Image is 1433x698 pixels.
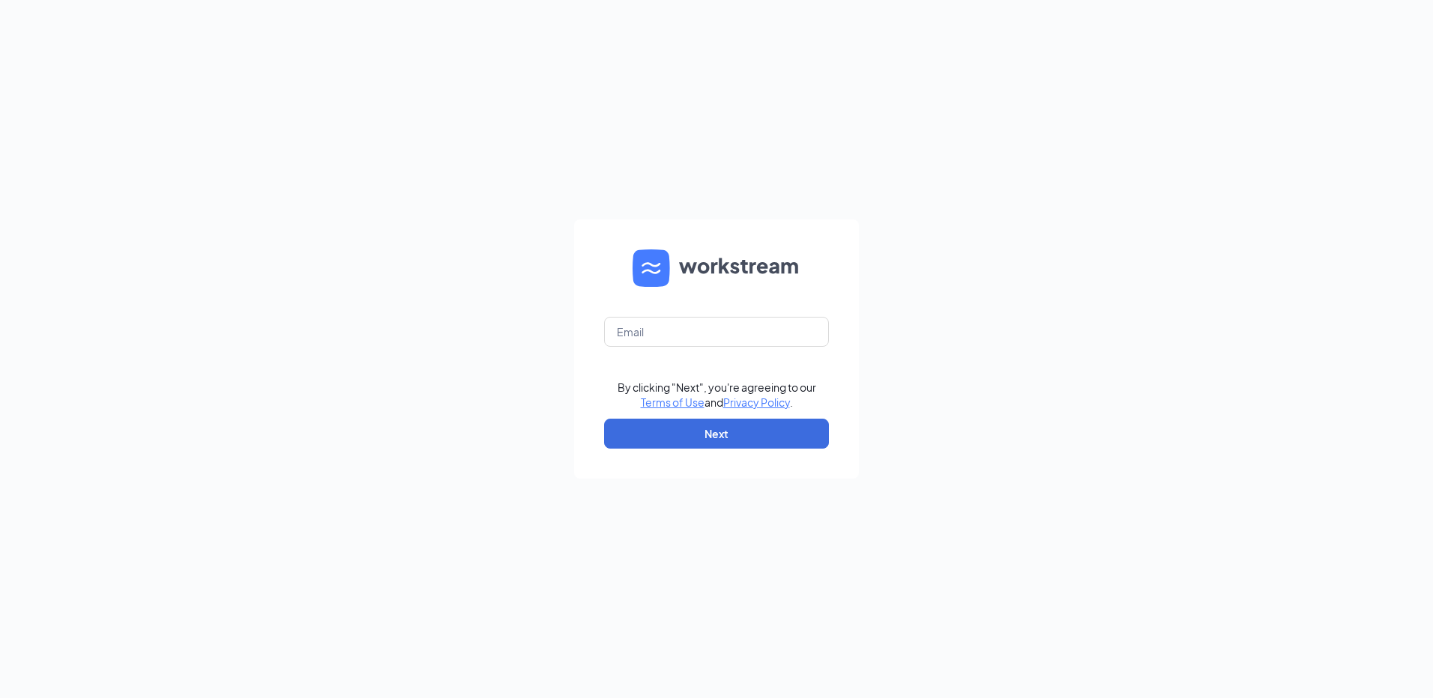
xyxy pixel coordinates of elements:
button: Next [604,419,829,449]
div: By clicking "Next", you're agreeing to our and . [618,380,816,410]
img: WS logo and Workstream text [633,249,800,287]
a: Terms of Use [641,395,705,409]
a: Privacy Policy [723,395,790,409]
input: Email [604,317,829,347]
